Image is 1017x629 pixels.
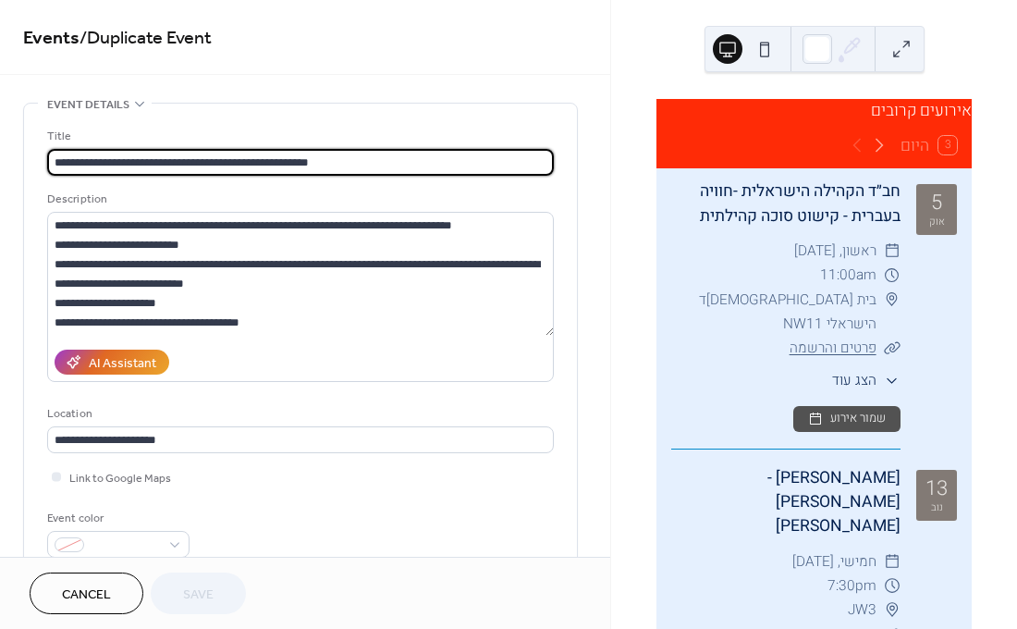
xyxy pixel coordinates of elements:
[931,502,943,512] div: נוב
[827,573,876,598] span: 7:30pm
[69,469,171,488] span: Link to Google Maps
[23,20,80,56] a: Events
[47,95,129,115] span: Event details
[700,179,901,227] a: חב״ד הקהילה הישראלית -חוויה בעברית - קישוט סוכה קהילתית
[884,336,901,360] div: ​
[89,354,156,374] div: AI Assistant
[767,466,901,538] a: [PERSON_NAME] - [PERSON_NAME] [PERSON_NAME]
[30,573,143,614] button: Cancel
[656,99,972,123] div: אירועים קרובים
[793,406,901,432] button: שמור אירוע
[848,598,876,622] span: JW3
[790,338,876,358] a: פרטים והרשמה
[832,370,876,391] span: הצג עוד
[931,192,942,213] div: 5
[47,404,550,424] div: Location
[671,288,876,336] span: בית [DEMOGRAPHIC_DATA]ד הישראלי NW11
[47,190,550,209] div: Description
[884,598,901,622] div: ​
[80,20,212,56] span: / Duplicate Event
[884,573,901,598] div: ​
[792,549,876,573] span: חמישי, [DATE]
[55,350,169,375] button: AI Assistant
[884,288,901,312] div: ​
[62,586,111,605] span: Cancel
[832,370,901,391] button: ​הצג עוד
[47,127,550,146] div: Title
[794,239,876,263] span: ראשון, [DATE]
[884,549,901,573] div: ​
[884,370,901,391] div: ​
[47,509,186,528] div: Event color
[884,239,901,263] div: ​
[820,263,876,287] span: 11:00am
[884,263,901,287] div: ​
[925,478,948,499] div: 13
[929,216,945,227] div: אוק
